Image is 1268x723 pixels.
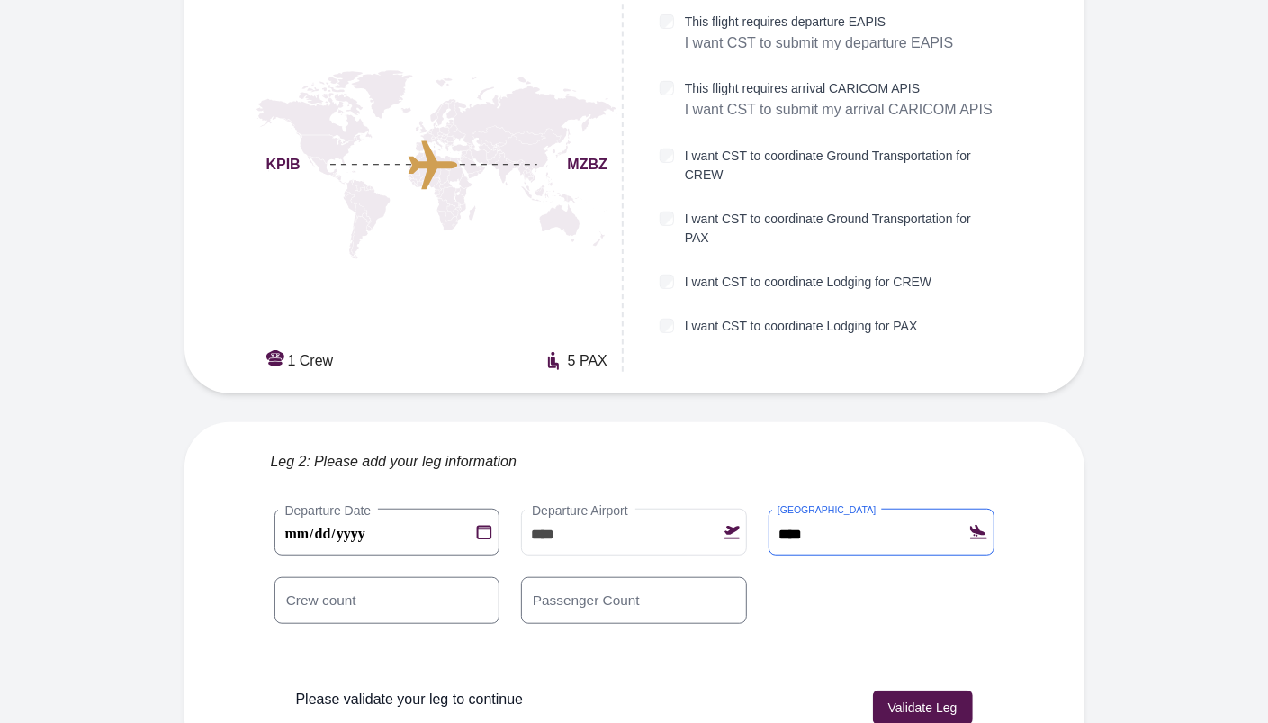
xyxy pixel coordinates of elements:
label: Departure Airport [525,502,635,520]
label: Passenger Count [525,591,648,610]
label: I want CST to coordinate Ground Transportation for PAX [685,210,999,248]
p: I want CST to submit my departure EAPIS [685,32,954,55]
label: Crew count [278,591,364,610]
p: I want CST to submit my arrival CARICOM APIS [685,98,993,122]
label: I want CST to coordinate Ground Transportation for CREW [685,147,999,185]
label: This flight requires departure EAPIS [685,13,954,32]
span: KPIB [266,154,301,176]
span: 1 Crew [288,350,334,372]
span: Leg 2: [271,451,310,473]
p: Please validate your leg to continue [296,689,524,710]
span: Please add your leg information [314,451,517,473]
label: This flight requires arrival CARICOM APIS [685,79,993,98]
label: Departure Date [278,502,379,520]
label: [GEOGRAPHIC_DATA] [772,503,881,517]
label: I want CST to coordinate Lodging for PAX [685,317,918,336]
label: I want CST to coordinate Lodging for CREW [685,273,931,292]
span: 5 PAX [568,350,607,372]
span: MZBZ [567,154,607,176]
